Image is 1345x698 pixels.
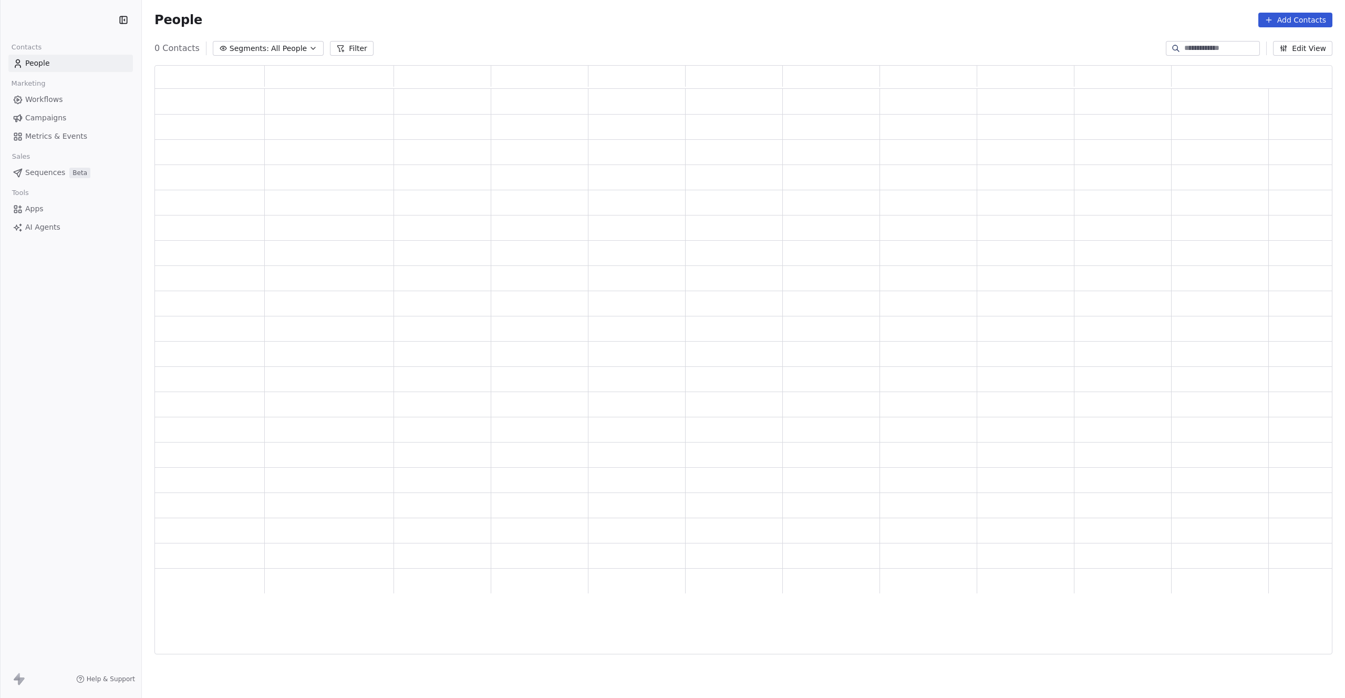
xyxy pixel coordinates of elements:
a: Metrics & Events [8,128,133,145]
div: grid [155,89,1333,655]
span: Tools [7,185,33,201]
a: People [8,55,133,72]
button: Filter [330,41,374,56]
a: Workflows [8,91,133,108]
span: People [25,58,50,69]
span: Beta [69,168,90,178]
a: SequencesBeta [8,164,133,181]
button: Edit View [1273,41,1332,56]
a: AI Agents [8,219,133,236]
span: Contacts [7,39,46,55]
span: All People [271,43,307,54]
span: People [154,12,202,28]
span: Apps [25,203,44,214]
span: Metrics & Events [25,131,87,142]
a: Help & Support [76,675,135,683]
a: Apps [8,200,133,218]
span: Campaigns [25,112,66,124]
span: 0 Contacts [154,42,200,55]
span: Segments: [230,43,269,54]
span: Help & Support [87,675,135,683]
button: Add Contacts [1258,13,1332,27]
span: AI Agents [25,222,60,233]
span: Sales [7,149,35,165]
span: Marketing [7,76,50,91]
a: Campaigns [8,109,133,127]
span: Workflows [25,94,63,105]
span: Sequences [25,167,65,178]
